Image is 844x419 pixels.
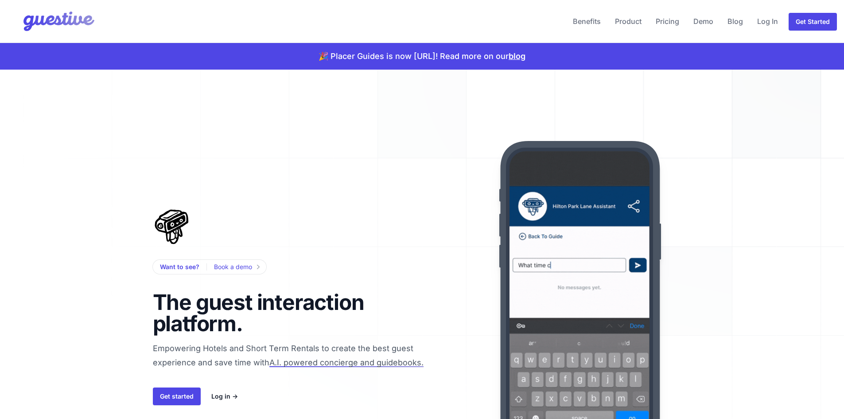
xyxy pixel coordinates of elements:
a: Book a demo [214,262,259,272]
a: Get started [153,388,201,405]
a: Benefits [569,11,604,32]
a: Log In [754,11,782,32]
span: Empowering Hotels and Short Term Rentals to create the best guest experience and save time with [153,344,451,405]
a: Log in → [211,391,238,402]
a: Get Started [789,13,837,31]
a: Blog [724,11,747,32]
p: 🎉 Placer Guides is now [URL]! Read more on our [319,50,525,63]
a: Product [611,11,645,32]
a: blog [509,51,525,61]
img: Your Company [7,4,97,39]
h1: The guest interaction platform. [153,292,380,334]
span: A.I. powered concierge and guidebooks. [269,358,424,367]
a: Demo [690,11,717,32]
a: Pricing [652,11,683,32]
